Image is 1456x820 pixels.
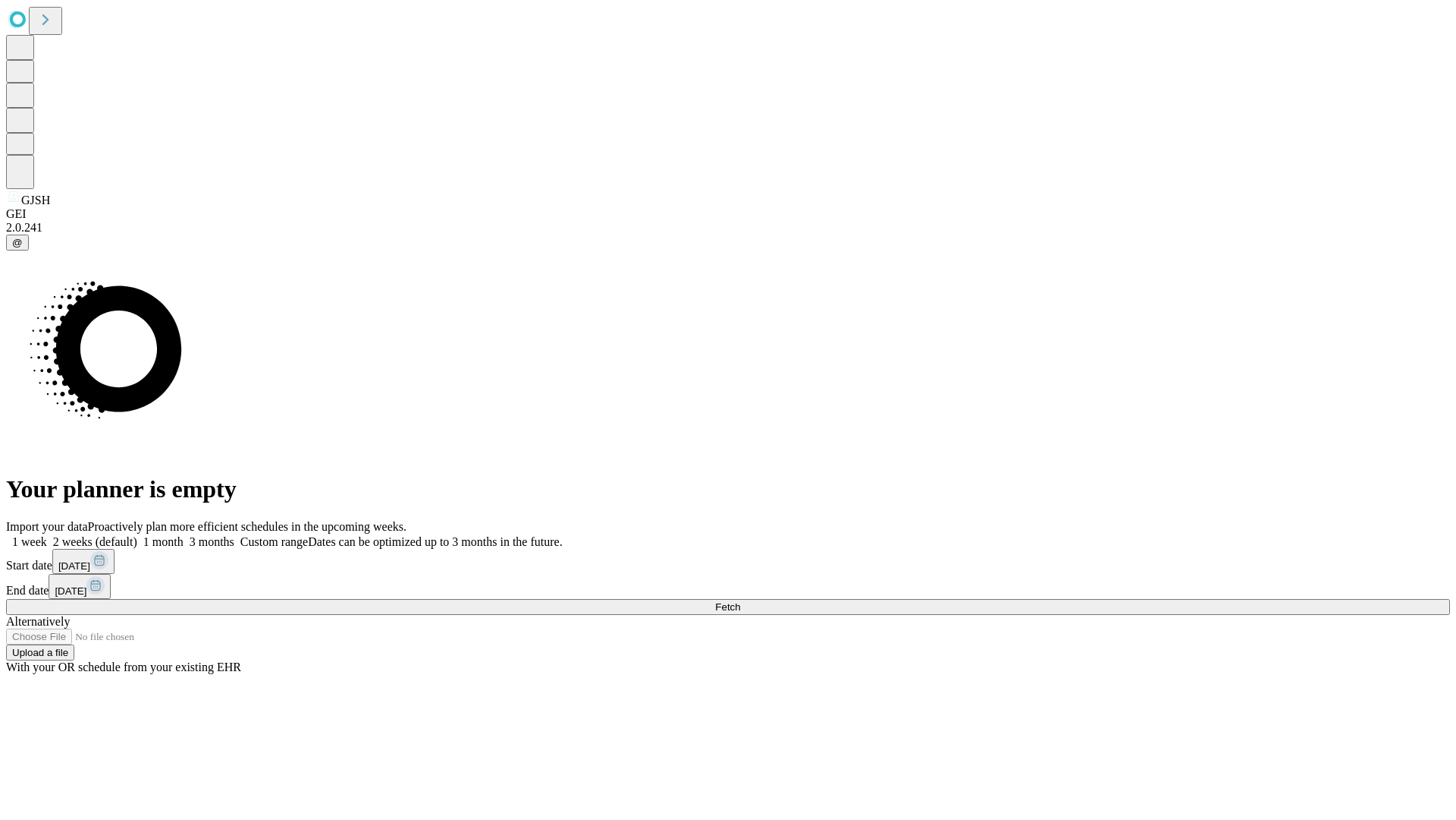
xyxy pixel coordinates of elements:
span: Proactively plan more efficient schedules in the upcoming weeks. [88,520,406,533]
button: [DATE] [49,574,111,599]
div: 2.0.241 [6,221,1450,235]
span: 3 months [190,535,234,548]
button: Upload a file [6,645,74,661]
span: [DATE] [58,560,90,572]
span: [DATE] [55,585,86,597]
span: With your OR schedule from your existing EHR [6,661,241,673]
span: Dates can be optimized up to 3 months in the future. [308,535,562,548]
span: 1 week [12,535,47,548]
span: Import your data [6,520,88,533]
button: [DATE] [52,549,115,574]
div: Start date [6,549,1450,574]
h1: Your planner is empty [6,475,1450,503]
span: @ [12,237,23,248]
span: Custom range [240,535,308,548]
div: GEI [6,207,1450,221]
span: 2 weeks (default) [53,535,137,548]
span: GJSH [21,194,50,207]
span: Fetch [715,601,740,613]
div: End date [6,574,1450,599]
span: 1 month [143,535,184,548]
button: Fetch [6,599,1450,615]
button: @ [6,235,29,251]
span: Alternatively [6,615,70,628]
